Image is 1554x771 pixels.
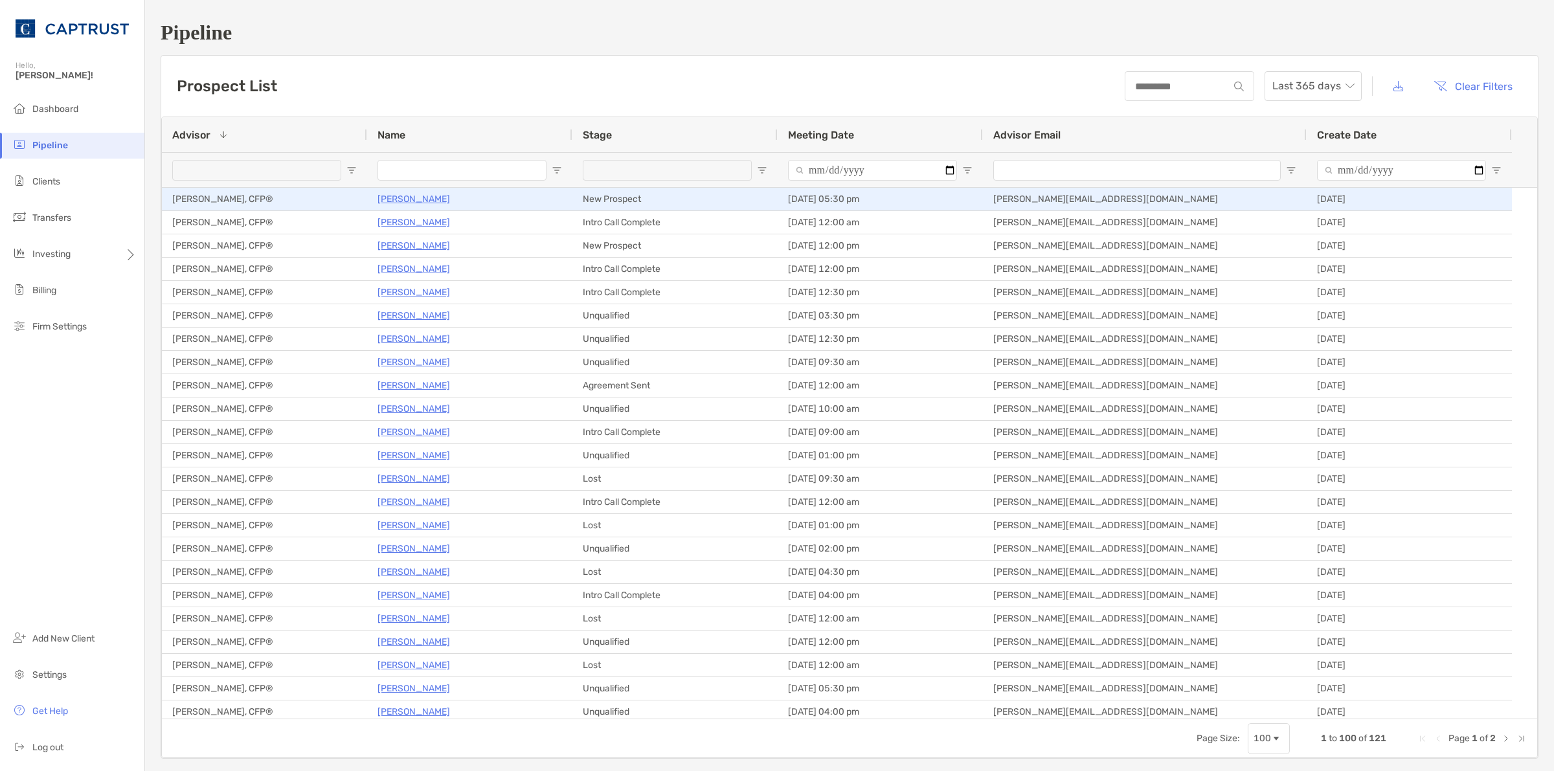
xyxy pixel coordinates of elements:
span: Advisor Email [993,129,1061,141]
button: Open Filter Menu [346,165,357,175]
div: [DATE] [1307,607,1512,630]
button: Clear Filters [1424,72,1522,100]
div: [DATE] [1307,234,1512,257]
div: [PERSON_NAME][EMAIL_ADDRESS][DOMAIN_NAME] [983,374,1307,397]
span: 1 [1472,733,1478,744]
div: [PERSON_NAME][EMAIL_ADDRESS][DOMAIN_NAME] [983,467,1307,490]
span: 2 [1490,733,1496,744]
div: [PERSON_NAME], CFP® [162,467,367,490]
div: [DATE] 04:30 pm [778,561,983,583]
div: [DATE] 04:00 pm [778,584,983,607]
a: [PERSON_NAME] [377,261,450,277]
div: [PERSON_NAME][EMAIL_ADDRESS][DOMAIN_NAME] [983,677,1307,700]
input: Create Date Filter Input [1317,160,1486,181]
p: [PERSON_NAME] [377,680,450,697]
span: Create Date [1317,129,1377,141]
div: [PERSON_NAME][EMAIL_ADDRESS][DOMAIN_NAME] [983,281,1307,304]
a: [PERSON_NAME] [377,494,450,510]
p: [PERSON_NAME] [377,541,450,557]
h1: Pipeline [161,21,1538,45]
div: [PERSON_NAME][EMAIL_ADDRESS][DOMAIN_NAME] [983,444,1307,467]
div: [DATE] [1307,537,1512,560]
div: [DATE] [1307,328,1512,350]
div: [PERSON_NAME][EMAIL_ADDRESS][DOMAIN_NAME] [983,631,1307,653]
div: Next Page [1501,733,1511,744]
p: [PERSON_NAME] [377,471,450,487]
div: [PERSON_NAME], CFP® [162,584,367,607]
span: Firm Settings [32,321,87,332]
a: [PERSON_NAME] [377,307,450,324]
div: [PERSON_NAME], CFP® [162,234,367,257]
span: Transfers [32,212,71,223]
div: [DATE] 12:30 pm [778,328,983,350]
a: [PERSON_NAME] [377,634,450,650]
img: investing icon [12,245,27,261]
div: [DATE] 05:30 pm [778,677,983,700]
div: [DATE] 04:00 pm [778,700,983,723]
span: Meeting Date [788,129,854,141]
div: [DATE] [1307,211,1512,234]
button: Open Filter Menu [1491,165,1502,175]
div: Unqualified [572,700,778,723]
span: Investing [32,249,71,260]
p: [PERSON_NAME] [377,610,450,627]
span: of [1480,733,1488,744]
span: Billing [32,285,56,296]
p: [PERSON_NAME] [377,377,450,394]
div: [DATE] [1307,631,1512,653]
span: 1 [1321,733,1327,744]
p: [PERSON_NAME] [377,401,450,417]
div: [DATE] 12:00 pm [778,234,983,257]
div: [PERSON_NAME], CFP® [162,304,367,327]
div: 100 [1254,733,1271,744]
div: [DATE] 09:00 am [778,421,983,443]
div: [DATE] 01:00 pm [778,444,983,467]
div: [PERSON_NAME], CFP® [162,561,367,583]
div: [PERSON_NAME][EMAIL_ADDRESS][DOMAIN_NAME] [983,607,1307,630]
img: add_new_client icon [12,630,27,645]
input: Name Filter Input [377,160,546,181]
div: [DATE] [1307,514,1512,537]
span: Advisor [172,129,210,141]
div: [PERSON_NAME][EMAIL_ADDRESS][DOMAIN_NAME] [983,514,1307,537]
span: 100 [1339,733,1357,744]
span: Log out [32,742,63,753]
div: [DATE] 12:00 am [778,654,983,676]
span: Stage [583,129,612,141]
div: [PERSON_NAME][EMAIL_ADDRESS][DOMAIN_NAME] [983,351,1307,374]
div: [PERSON_NAME], CFP® [162,654,367,676]
div: [PERSON_NAME][EMAIL_ADDRESS][DOMAIN_NAME] [983,258,1307,280]
div: [DATE] [1307,491,1512,513]
div: [PERSON_NAME][EMAIL_ADDRESS][DOMAIN_NAME] [983,397,1307,420]
div: Intro Call Complete [572,258,778,280]
button: Open Filter Menu [962,165,973,175]
p: [PERSON_NAME] [377,517,450,533]
img: clients icon [12,173,27,188]
p: [PERSON_NAME] [377,447,450,464]
div: [PERSON_NAME], CFP® [162,188,367,210]
p: [PERSON_NAME] [377,564,450,580]
div: [PERSON_NAME], CFP® [162,514,367,537]
div: Unqualified [572,351,778,374]
div: [DATE] 05:30 pm [778,188,983,210]
div: [PERSON_NAME], CFP® [162,328,367,350]
div: [DATE] 01:00 pm [778,514,983,537]
a: [PERSON_NAME] [377,191,450,207]
div: Intro Call Complete [572,281,778,304]
div: [PERSON_NAME][EMAIL_ADDRESS][DOMAIN_NAME] [983,561,1307,583]
div: [PERSON_NAME][EMAIL_ADDRESS][DOMAIN_NAME] [983,304,1307,327]
a: [PERSON_NAME] [377,587,450,603]
div: Lost [572,607,778,630]
a: [PERSON_NAME] [377,657,450,673]
div: [DATE] [1307,397,1512,420]
div: Intro Call Complete [572,211,778,234]
span: to [1329,733,1337,744]
button: Open Filter Menu [757,165,767,175]
div: Lost [572,561,778,583]
div: [DATE] [1307,467,1512,490]
img: firm-settings icon [12,318,27,333]
div: Unqualified [572,304,778,327]
div: [DATE] 12:00 am [778,374,983,397]
div: [PERSON_NAME][EMAIL_ADDRESS][DOMAIN_NAME] [983,654,1307,676]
